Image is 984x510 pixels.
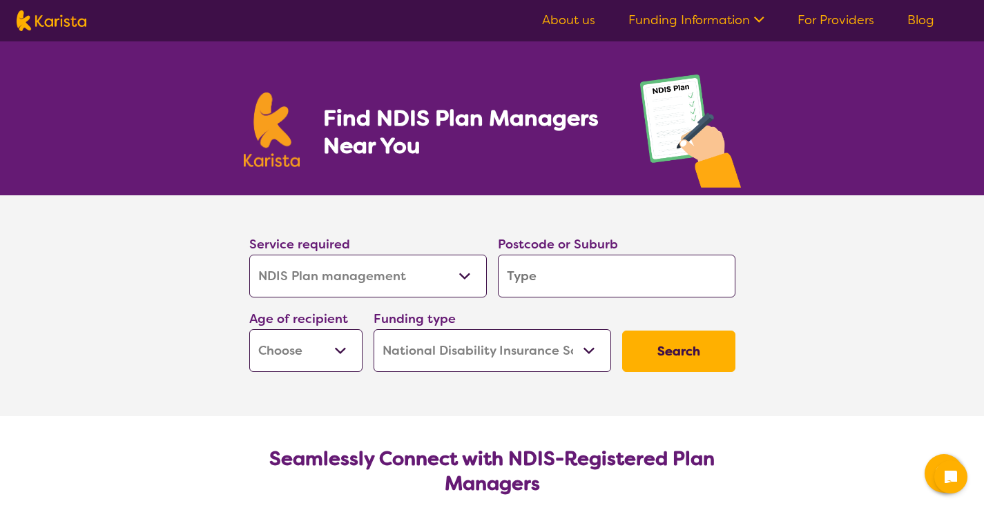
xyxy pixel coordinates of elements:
[244,92,300,167] img: Karista logo
[640,75,741,195] img: plan-management
[17,10,86,31] img: Karista logo
[260,447,724,496] h2: Seamlessly Connect with NDIS-Registered Plan Managers
[622,331,735,372] button: Search
[374,311,456,327] label: Funding type
[498,255,735,297] input: Type
[249,236,350,253] label: Service required
[907,12,934,28] a: Blog
[798,12,874,28] a: For Providers
[628,12,764,28] a: Funding Information
[542,12,595,28] a: About us
[323,104,612,159] h1: Find NDIS Plan Managers Near You
[249,311,348,327] label: Age of recipient
[498,236,618,253] label: Postcode or Suburb
[925,454,963,493] button: Channel Menu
